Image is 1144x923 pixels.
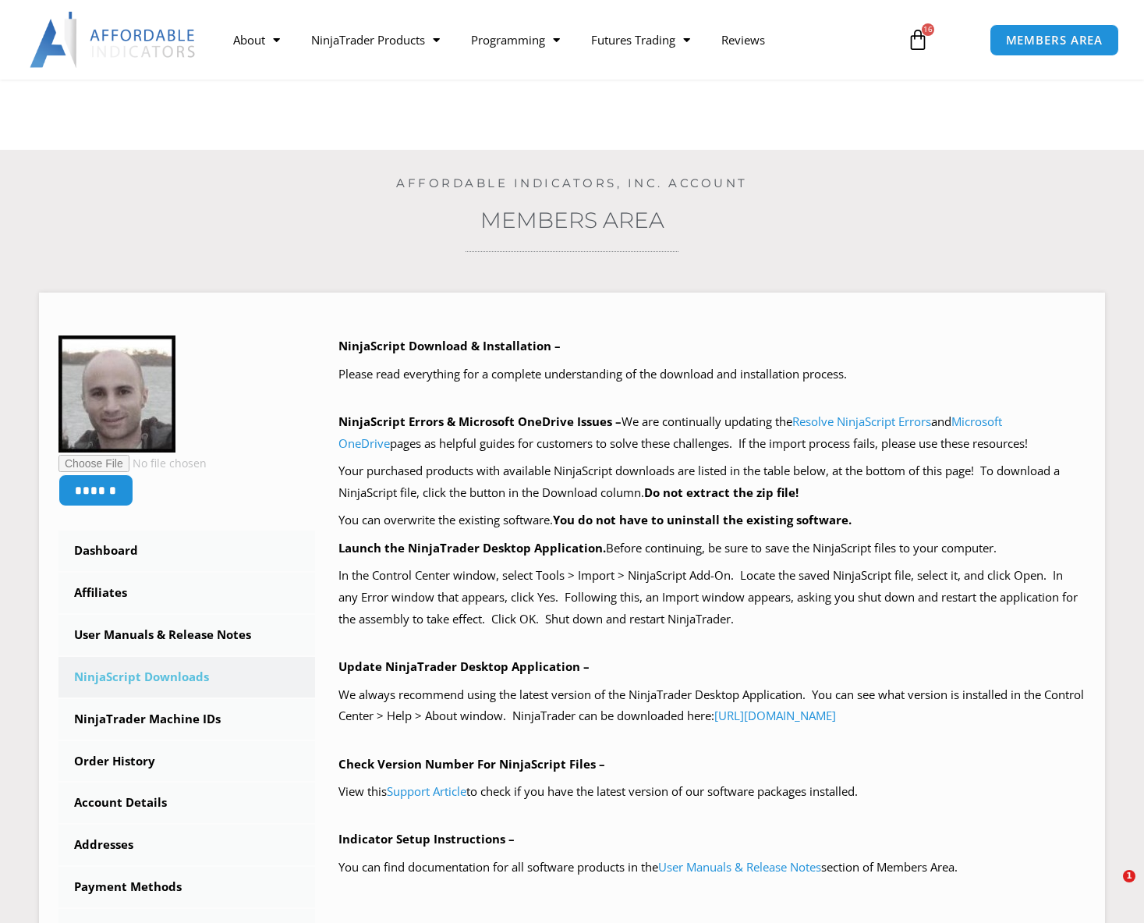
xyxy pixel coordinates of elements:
p: We are continually updating the and pages as helpful guides for customers to solve these challeng... [338,411,1086,455]
b: You do not have to uninstall the existing software. [553,512,852,527]
span: MEMBERS AREA [1006,34,1103,46]
a: NinjaScript Downloads [58,657,315,698]
a: Support Article [387,783,466,799]
p: You can find documentation for all software products in the section of Members Area. [338,857,1086,879]
a: Programming [455,22,576,58]
b: Update NinjaTrader Desktop Application – [338,659,590,674]
a: [URL][DOMAIN_NAME] [714,708,836,723]
a: Affiliates [58,573,315,613]
a: Futures Trading [576,22,706,58]
p: Please read everything for a complete understanding of the download and installation process. [338,364,1086,385]
p: You can overwrite the existing software. [338,509,1086,531]
a: Microsoft OneDrive [338,414,1002,451]
b: Indicator Setup Instructions – [338,831,515,847]
a: User Manuals & Release Notes [658,859,821,875]
a: NinjaTrader Products [296,22,455,58]
p: View this to check if you have the latest version of our software packages installed. [338,781,1086,803]
p: Your purchased products with available NinjaScript downloads are listed in the table below, at th... [338,460,1086,504]
b: Do not extract the zip file! [644,485,799,500]
p: Before continuing, be sure to save the NinjaScript files to your computer. [338,538,1086,559]
span: 1 [1123,870,1135,882]
img: LogoAI | Affordable Indicators – NinjaTrader [30,12,197,68]
p: We always recommend using the latest version of the NinjaTrader Desktop Application. You can see ... [338,684,1086,728]
nav: Menu [218,22,893,58]
b: NinjaScript Download & Installation – [338,338,561,353]
a: Reviews [706,22,781,58]
a: Account Details [58,783,315,823]
a: 16 [884,17,952,62]
a: Dashboard [58,531,315,571]
iframe: Intercom live chat [1091,870,1128,907]
p: In the Control Center window, select Tools > Import > NinjaScript Add-On. Locate the saved NinjaS... [338,565,1086,630]
a: Affordable Indicators, Inc. Account [396,176,748,190]
b: Launch the NinjaTrader Desktop Application. [338,540,606,556]
a: NinjaTrader Machine IDs [58,699,315,740]
a: Members Area [480,207,664,233]
a: MEMBERS AREA [990,24,1120,56]
b: Check Version Number For NinjaScript Files – [338,756,605,772]
a: Addresses [58,825,315,865]
img: 71d51b727fd0980defc0926a584480a80dca29e5385b7c6ff19b9310cf076714 [58,335,175,453]
span: 16 [922,23,934,36]
b: NinjaScript Errors & Microsoft OneDrive Issues – [338,414,622,429]
a: About [218,22,296,58]
a: Payment Methods [58,867,315,907]
a: Order History [58,741,315,782]
a: User Manuals & Release Notes [58,615,315,655]
a: Resolve NinjaScript Errors [792,414,931,429]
